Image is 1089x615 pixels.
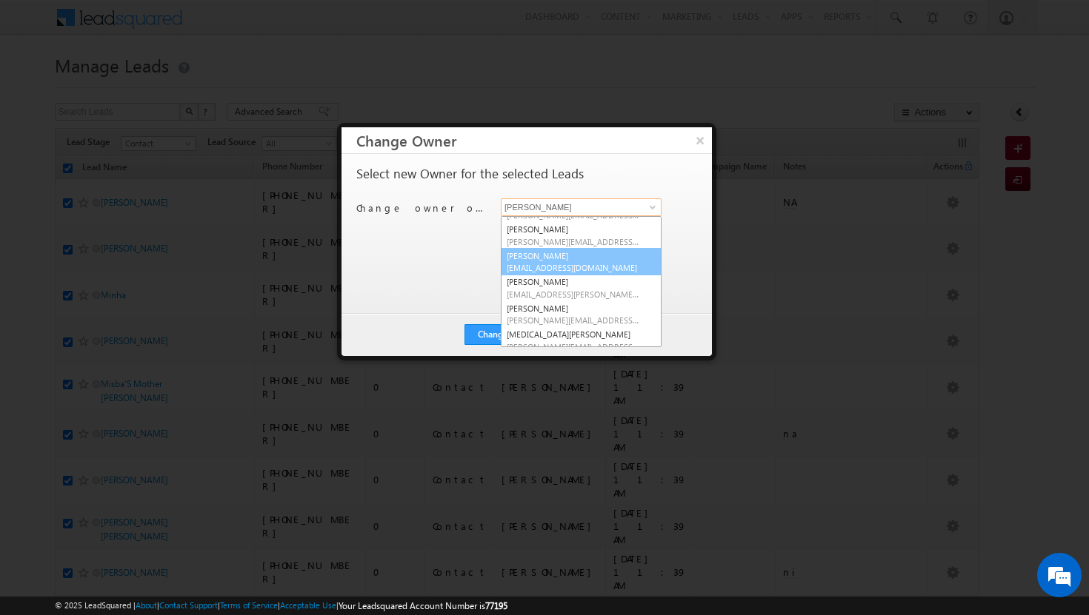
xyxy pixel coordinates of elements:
span: [PERSON_NAME][EMAIL_ADDRESS][DOMAIN_NAME] [507,341,640,352]
div: Minimize live chat window [243,7,279,43]
span: [EMAIL_ADDRESS][PERSON_NAME][DOMAIN_NAME] [507,289,640,300]
a: Terms of Service [220,600,278,610]
button: Change [464,324,521,345]
span: 77195 [485,600,507,611]
input: Type to Search [501,198,662,216]
a: [MEDICAL_DATA][PERSON_NAME] [502,327,661,354]
h3: Change Owner [356,127,712,153]
button: × [688,127,712,153]
span: Your Leadsquared Account Number is [339,600,507,611]
a: [PERSON_NAME] [502,275,661,301]
a: Acceptable Use [280,600,336,610]
span: © 2025 LeadSquared | | | | | [55,599,507,613]
a: [PERSON_NAME] [502,222,661,249]
a: Show All Items [642,200,660,215]
a: [PERSON_NAME] [502,301,661,328]
div: Chat with us now [77,78,249,97]
span: [PERSON_NAME][EMAIL_ADDRESS][DOMAIN_NAME] [507,236,640,247]
a: About [136,600,157,610]
span: [PERSON_NAME][EMAIL_ADDRESS][PERSON_NAME][DOMAIN_NAME] [507,315,640,326]
a: [PERSON_NAME] [501,248,662,276]
span: [EMAIL_ADDRESS][DOMAIN_NAME] [507,262,640,273]
p: Select new Owner for the selected Leads [356,167,584,181]
a: Contact Support [159,600,218,610]
textarea: Type your message and hit 'Enter' [19,137,270,443]
em: Start Chat [202,456,269,476]
img: d_60004797649_company_0_60004797649 [25,78,62,97]
p: Change owner of 50 leads to [356,201,490,215]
